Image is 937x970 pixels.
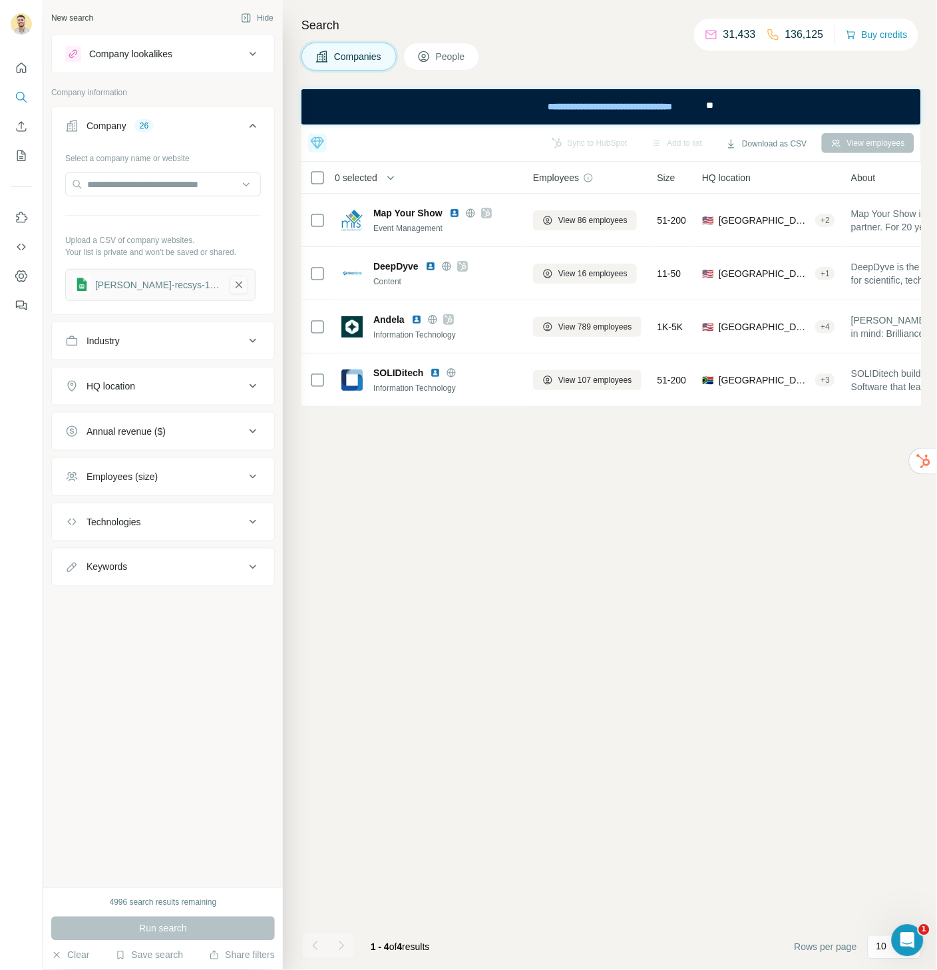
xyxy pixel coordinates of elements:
span: 🇺🇸 [702,214,713,227]
button: Use Surfe API [11,235,32,259]
img: Logo of SOLIDitech [341,369,363,391]
img: LinkedIn logo [430,367,441,378]
button: Hide [232,8,283,28]
span: 🇺🇸 [702,320,713,334]
span: View 86 employees [558,214,628,226]
p: 31,433 [723,27,756,43]
img: LinkedIn logo [425,261,436,272]
span: 51-200 [657,214,687,227]
button: View 86 employees [533,210,637,230]
span: View 789 employees [558,321,632,333]
div: 26 [134,120,154,132]
h4: Search [301,16,921,35]
div: + 4 [815,321,835,333]
span: Rows per page [795,941,857,954]
div: + 1 [815,268,835,280]
span: 1 [919,925,930,935]
div: Keywords [87,561,127,574]
button: Buy credits [846,25,908,44]
span: Employees [533,171,579,184]
div: New search [51,12,93,24]
button: Enrich CSV [11,115,32,138]
span: [GEOGRAPHIC_DATA], [US_STATE] [719,214,810,227]
div: + 2 [815,214,835,226]
p: Your list is private and won't be saved or shared. [65,246,261,258]
div: Event Management [373,222,517,234]
button: Annual revenue ($) [52,415,274,447]
button: View 107 employees [533,370,642,390]
img: Logo of Map Your Show [341,210,363,231]
div: Information Technology [373,382,517,394]
button: HQ location [52,370,274,402]
div: Employees (size) [87,470,158,483]
div: HQ location [87,379,135,393]
div: Annual revenue ($) [87,425,166,438]
div: Industry [87,334,120,348]
span: 1 - 4 [371,942,389,953]
button: Technologies [52,506,274,538]
span: 11-50 [657,267,681,280]
span: DeepDyve [373,260,419,273]
button: Industry [52,325,274,357]
span: 4 [397,942,403,953]
button: Company lookalikes [52,38,274,70]
span: [GEOGRAPHIC_DATA], [US_STATE] [719,320,810,334]
span: HQ location [702,171,751,184]
button: My lists [11,144,32,168]
img: Logo of DeepDyve [341,263,363,284]
div: Select a company name or website [65,147,261,164]
span: Size [657,171,675,184]
button: Search [11,85,32,109]
div: Technologies [87,515,141,529]
span: results [371,942,430,953]
iframe: Intercom live chat [892,925,924,957]
div: [PERSON_NAME]-recsys-12-9-25 [95,278,220,292]
span: Map Your Show [373,206,443,220]
button: Use Surfe on LinkedIn [11,206,32,230]
button: View 16 employees [533,264,637,284]
img: Logo of Andela [341,316,363,338]
p: 136,125 [785,27,824,43]
button: Download as CSV [717,134,816,154]
button: Company26 [52,110,274,147]
button: Keywords [52,551,274,583]
p: 10 [876,940,887,953]
div: Company lookalikes [89,47,172,61]
div: Company [87,119,126,132]
p: Company information [51,87,275,99]
span: View 107 employees [558,374,632,386]
div: + 3 [815,374,835,386]
img: Avatar [11,13,32,35]
span: 1K-5K [657,320,683,334]
button: Employees (size) [52,461,274,493]
iframe: Banner [301,89,921,124]
button: Quick start [11,56,32,80]
span: 51-200 [657,373,687,387]
span: of [389,942,397,953]
div: Content [373,276,517,288]
span: People [436,50,467,63]
img: LinkedIn logo [449,208,460,218]
span: About [851,171,876,184]
button: Share filters [209,949,275,962]
span: 🇿🇦 [702,373,713,387]
span: 🇺🇸 [702,267,713,280]
span: 0 selected [335,171,377,184]
button: Clear [51,949,89,962]
img: LinkedIn logo [411,314,422,325]
button: View 789 employees [533,317,642,337]
span: View 16 employees [558,268,628,280]
span: SOLIDitech [373,366,423,379]
span: Andela [373,313,405,326]
button: Save search [115,949,183,962]
div: 4996 search results remaining [110,897,217,909]
span: [GEOGRAPHIC_DATA], [GEOGRAPHIC_DATA] [719,373,810,387]
img: gsheets icon [73,276,91,294]
span: Companies [334,50,383,63]
div: Information Technology [373,329,517,341]
button: Dashboard [11,264,32,288]
p: Upload a CSV of company websites. [65,234,261,246]
span: [GEOGRAPHIC_DATA], [US_STATE] [719,267,810,280]
button: Feedback [11,294,32,318]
